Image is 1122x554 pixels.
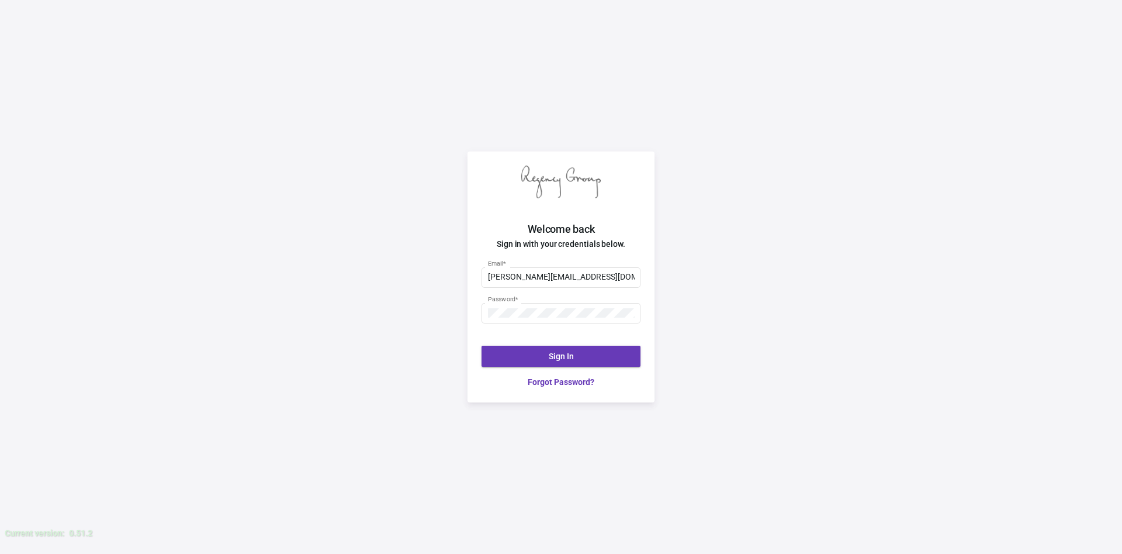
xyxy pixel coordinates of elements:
[467,237,654,251] h4: Sign in with your credentials below.
[521,166,601,199] img: Regency Group logo
[482,346,640,367] button: Sign In
[467,222,654,237] h2: Welcome back
[69,527,92,539] div: 0.51.2
[5,527,64,539] div: Current version:
[482,376,640,388] a: Forgot Password?
[549,352,574,361] span: Sign In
